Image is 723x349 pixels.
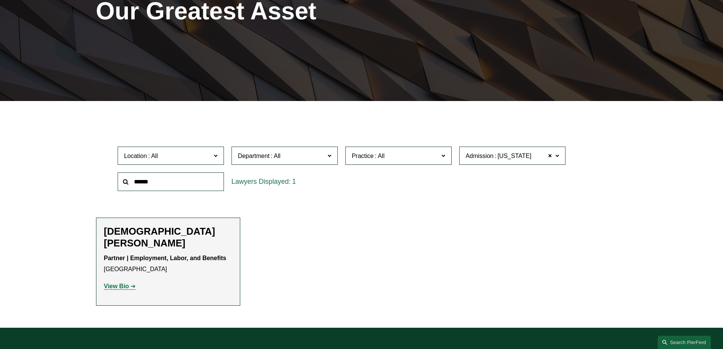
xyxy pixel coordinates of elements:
[104,253,232,275] p: [GEOGRAPHIC_DATA]
[238,153,270,159] span: Department
[104,226,232,249] h2: [DEMOGRAPHIC_DATA][PERSON_NAME]
[104,283,129,289] strong: View Bio
[466,153,494,159] span: Admission
[352,153,374,159] span: Practice
[104,255,227,261] strong: Partner | Employment, Labor, and Benefits
[498,151,531,161] span: [US_STATE]
[292,178,296,185] span: 1
[658,336,711,349] a: Search this site
[104,283,136,289] a: View Bio
[124,153,147,159] span: Location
